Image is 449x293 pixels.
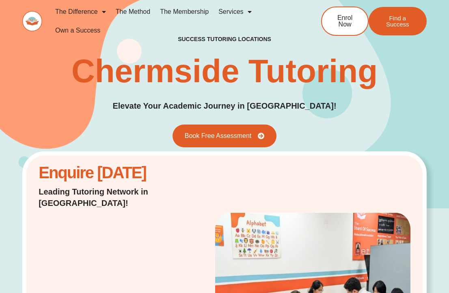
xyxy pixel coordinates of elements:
span: Book Free Assessment [185,133,252,139]
span: Enrol Now [334,15,356,28]
a: Own a Success [50,21,105,40]
p: Leading Tutoring Network in [GEOGRAPHIC_DATA]! [39,186,166,209]
p: Elevate Your Academic Journey in [GEOGRAPHIC_DATA]! [112,100,336,112]
a: Services [214,2,256,21]
a: Enrol Now [321,7,369,36]
a: Find a Success [369,7,427,35]
h2: Enquire [DATE] [39,168,166,178]
a: The Membership [155,2,214,21]
span: Find a Success [381,15,414,27]
h1: Chermside Tutoring [71,55,378,87]
a: Book Free Assessment [173,125,277,147]
nav: Menu [50,2,298,40]
a: The Method [111,2,155,21]
a: The Difference [50,2,111,21]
